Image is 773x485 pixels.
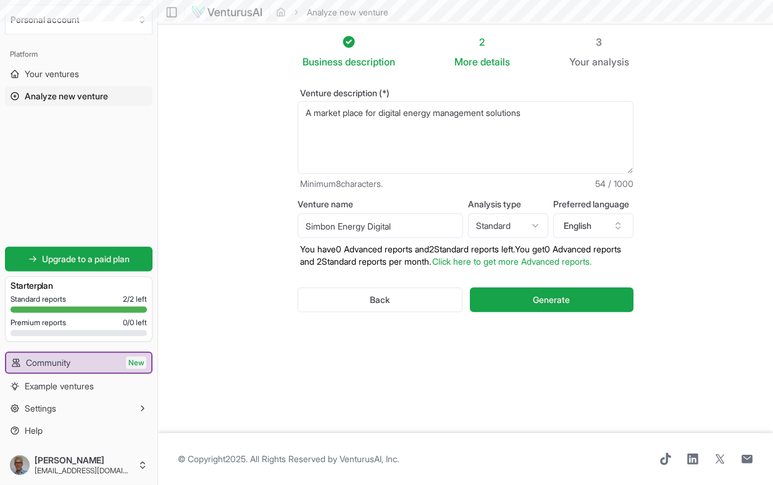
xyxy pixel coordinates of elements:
[25,68,79,80] span: Your ventures
[25,380,94,392] span: Example ventures
[25,402,56,415] span: Settings
[553,213,633,238] button: English
[298,213,463,238] input: Optional venture name
[10,455,30,475] img: ACg8ocJJGhP9nLFOxootxoSSLPQj22L0h_xnlq5QQeI5h7GByBr_vPU=s96-c
[454,35,510,49] div: 2
[5,376,153,396] a: Example ventures
[10,280,147,292] h3: Starter plan
[35,455,133,466] span: [PERSON_NAME]
[300,178,383,190] span: Minimum 8 characters.
[298,89,633,97] label: Venture description (*)
[25,425,43,437] span: Help
[595,178,633,190] span: 54 / 1000
[340,454,397,464] a: VenturusAI, Inc
[5,399,153,418] button: Settings
[592,56,629,68] span: analysis
[5,44,153,64] div: Platform
[5,421,153,441] a: Help
[10,318,66,328] span: Premium reports
[303,54,343,69] span: Business
[123,318,147,328] span: 0 / 0 left
[42,253,130,265] span: Upgrade to a paid plan
[432,256,591,267] a: Click here to get more Advanced reports.
[35,466,133,476] span: [EMAIL_ADDRESS][DOMAIN_NAME]
[533,294,570,306] span: Generate
[5,86,153,106] a: Analyze new venture
[569,35,629,49] div: 3
[5,64,153,84] a: Your ventures
[178,453,399,465] span: © Copyright 2025 . All Rights Reserved by .
[468,200,548,209] label: Analysis type
[298,288,462,312] button: Back
[10,294,66,304] span: Standard reports
[345,56,395,68] span: description
[25,90,108,102] span: Analyze new venture
[480,56,510,68] span: details
[454,54,478,69] span: More
[470,288,633,312] button: Generate
[5,247,153,272] a: Upgrade to a paid plan
[569,54,590,69] span: Your
[298,200,463,209] label: Venture name
[6,353,151,373] a: CommunityNew
[5,450,153,480] button: [PERSON_NAME][EMAIL_ADDRESS][DOMAIN_NAME]
[298,243,633,268] p: You have 0 Advanced reports and 2 Standard reports left. Y ou get 0 Advanced reports and 2 Standa...
[123,294,147,304] span: 2 / 2 left
[26,357,70,369] span: Community
[553,200,633,209] label: Preferred language
[126,357,146,369] span: New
